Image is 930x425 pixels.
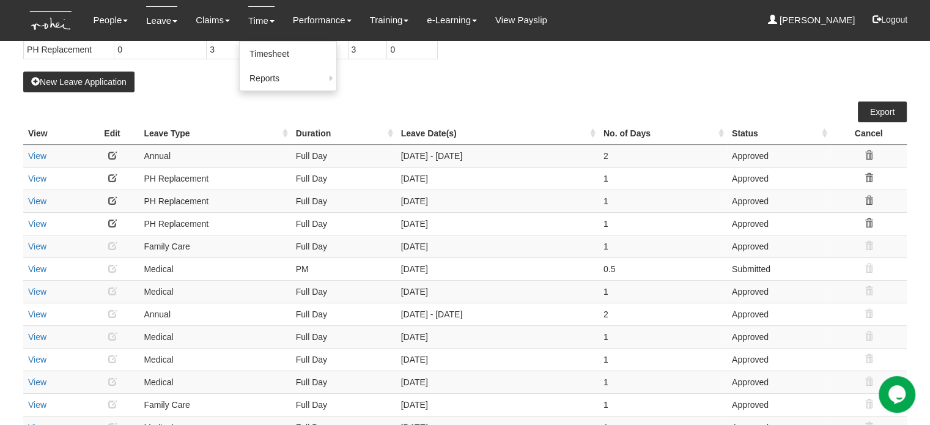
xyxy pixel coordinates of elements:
[387,40,437,59] td: 0
[196,6,230,34] a: Claims
[139,348,290,371] td: Medical
[879,376,918,413] iframe: chat widget
[396,280,599,303] td: [DATE]
[240,42,336,66] a: Timesheet
[727,212,830,235] td: Approved
[396,144,599,167] td: [DATE] - [DATE]
[291,235,396,257] td: Full Day
[114,40,207,59] td: 0
[370,6,409,34] a: Training
[396,167,599,190] td: [DATE]
[139,303,290,325] td: Annual
[28,355,46,364] a: View
[139,257,290,280] td: Medical
[28,242,46,251] a: View
[139,393,290,416] td: Family Care
[768,6,855,34] a: [PERSON_NAME]
[727,167,830,190] td: Approved
[139,144,290,167] td: Annual
[427,6,477,34] a: e-Learning
[599,167,727,190] td: 1
[291,167,396,190] td: Full Day
[396,303,599,325] td: [DATE] - [DATE]
[139,371,290,393] td: Medical
[727,122,830,145] th: Status : activate to sort column ascending
[599,190,727,212] td: 1
[146,6,177,35] a: Leave
[599,212,727,235] td: 1
[727,371,830,393] td: Approved
[396,257,599,280] td: [DATE]
[28,332,46,342] a: View
[139,190,290,212] td: PH Replacement
[23,122,86,145] th: View
[864,5,916,34] button: Logout
[599,144,727,167] td: 2
[291,190,396,212] td: Full Day
[24,40,114,59] td: PH Replacement
[28,309,46,319] a: View
[291,257,396,280] td: PM
[396,122,599,145] th: Leave Date(s) : activate to sort column ascending
[396,190,599,212] td: [DATE]
[727,348,830,371] td: Approved
[727,280,830,303] td: Approved
[599,235,727,257] td: 1
[207,40,280,59] td: 3
[291,393,396,416] td: Full Day
[599,122,727,145] th: No. of Days : activate to sort column ascending
[248,6,275,35] a: Time
[727,190,830,212] td: Approved
[727,393,830,416] td: Approved
[727,303,830,325] td: Approved
[727,235,830,257] td: Approved
[396,348,599,371] td: [DATE]
[599,348,727,371] td: 1
[28,174,46,183] a: View
[727,257,830,280] td: Submitted
[291,144,396,167] td: Full Day
[291,325,396,348] td: Full Day
[291,371,396,393] td: Full Day
[495,6,547,34] a: View Payslip
[28,196,46,206] a: View
[396,235,599,257] td: [DATE]
[28,287,46,297] a: View
[291,122,396,145] th: Duration : activate to sort column ascending
[28,264,46,274] a: View
[86,122,139,145] th: Edit
[240,66,336,91] a: Reports
[291,348,396,371] td: Full Day
[28,219,46,229] a: View
[858,102,907,122] a: Export
[139,212,290,235] td: PH Replacement
[291,280,396,303] td: Full Day
[396,393,599,416] td: [DATE]
[293,6,352,34] a: Performance
[599,325,727,348] td: 1
[28,151,46,161] a: View
[139,325,290,348] td: Medical
[727,325,830,348] td: Approved
[28,377,46,387] a: View
[396,371,599,393] td: [DATE]
[139,280,290,303] td: Medical
[599,257,727,280] td: 0.5
[599,393,727,416] td: 1
[830,122,907,145] th: Cancel
[291,212,396,235] td: Full Day
[599,303,727,325] td: 2
[396,212,599,235] td: [DATE]
[23,72,135,92] button: New Leave Application
[727,144,830,167] td: Approved
[291,303,396,325] td: Full Day
[348,40,387,59] td: 3
[396,325,599,348] td: [DATE]
[599,280,727,303] td: 1
[139,167,290,190] td: PH Replacement
[139,235,290,257] td: Family Care
[28,400,46,410] a: View
[139,122,290,145] th: Leave Type : activate to sort column ascending
[94,6,128,34] a: People
[599,371,727,393] td: 1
